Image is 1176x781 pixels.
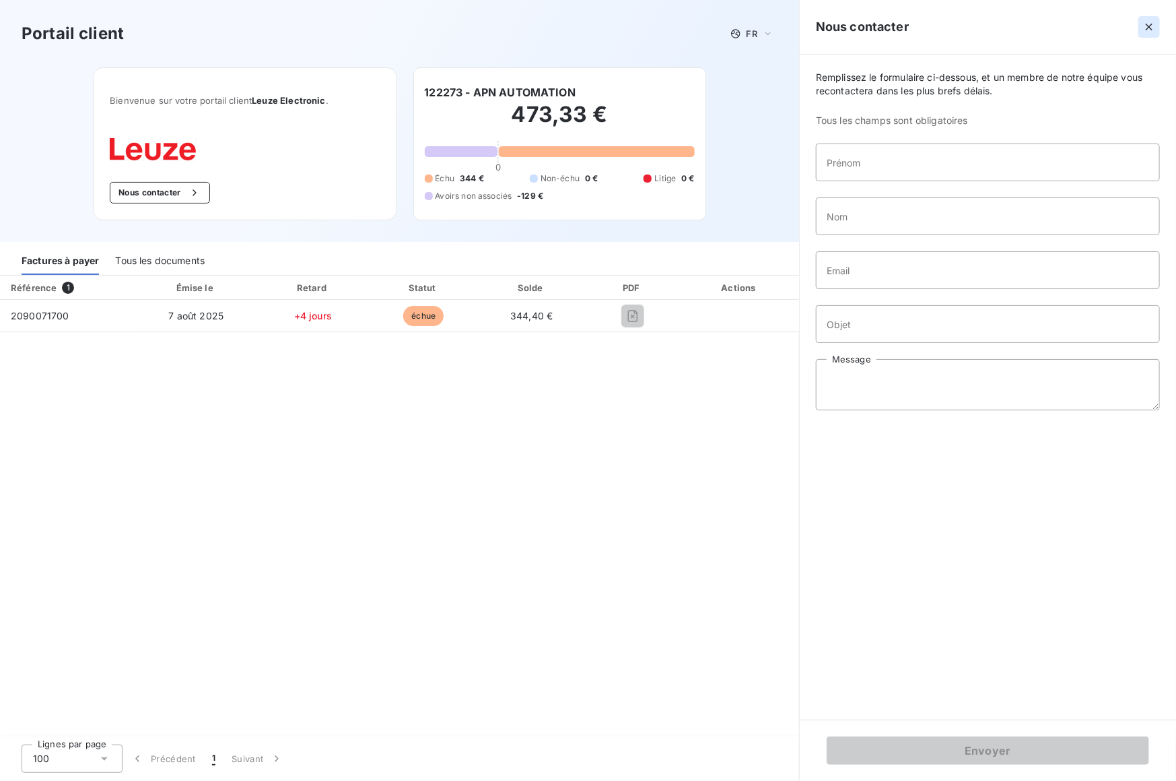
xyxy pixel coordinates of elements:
[110,95,380,106] span: Bienvenue sur votre portail client .
[252,95,325,106] span: Leuze Electronic
[403,306,444,326] span: échue
[11,282,57,293] div: Référence
[22,22,124,46] h3: Portail client
[481,281,582,294] div: Solde
[816,251,1160,289] input: placeholder
[747,28,757,39] span: FR
[510,310,553,321] span: 344,40 €
[110,138,196,160] img: Company logo
[588,281,678,294] div: PDF
[816,18,909,36] h5: Nous contacter
[683,281,796,294] div: Actions
[541,173,580,185] span: Non-échu
[372,281,475,294] div: Statut
[681,173,694,185] span: 0 €
[62,282,74,294] span: 1
[816,71,1160,98] span: Remplissez le formulaire ci-dessous, et un membre de notre équipe vous recontactera dans les plus...
[212,752,215,766] span: 1
[436,173,455,185] span: Échu
[517,190,543,202] span: -129 €
[138,281,254,294] div: Émise le
[816,114,1160,127] span: Tous les champs sont obligatoires
[436,190,512,202] span: Avoirs non associés
[33,752,49,766] span: 100
[827,737,1149,765] button: Envoyer
[294,310,332,321] span: +4 jours
[260,281,366,294] div: Retard
[654,173,676,185] span: Litige
[425,84,576,100] h6: 122273 - APN AUTOMATION
[460,173,484,185] span: 344 €
[168,310,223,321] span: 7 août 2025
[110,182,209,204] button: Nous contacter
[585,173,598,185] span: 0 €
[223,745,291,773] button: Suivant
[816,197,1160,235] input: placeholder
[115,247,205,275] div: Tous les documents
[22,247,99,275] div: Factures à payer
[816,144,1160,181] input: placeholder
[495,162,501,173] span: 0
[123,745,204,773] button: Précédent
[11,310,69,321] span: 2090071700
[816,305,1160,343] input: placeholder
[425,101,695,142] h2: 473,33 €
[204,745,223,773] button: 1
